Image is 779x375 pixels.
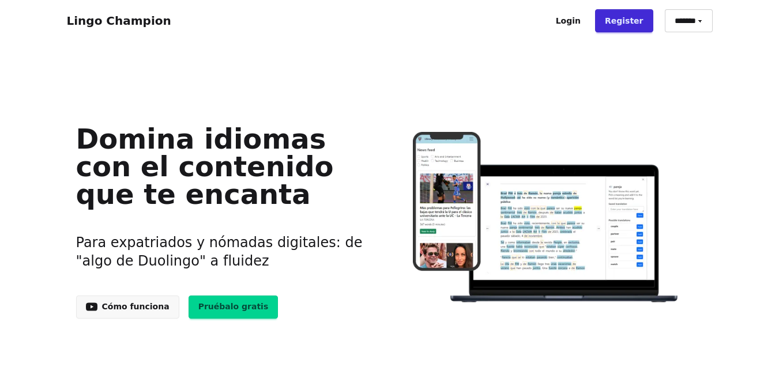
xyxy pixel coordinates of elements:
img: Aprende idiomas en línea [390,132,703,304]
a: Lingo Champion [67,14,171,28]
h3: Para expatriados y nómadas digitales: de "algo de Duolingo" a fluidez [76,219,372,284]
a: Register [595,9,653,32]
a: Login [546,9,590,32]
h1: Domina idiomas con el contenido que te encanta [76,125,372,208]
a: Cómo funciona [76,296,179,319]
a: Pruébalo gratis [189,296,279,319]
